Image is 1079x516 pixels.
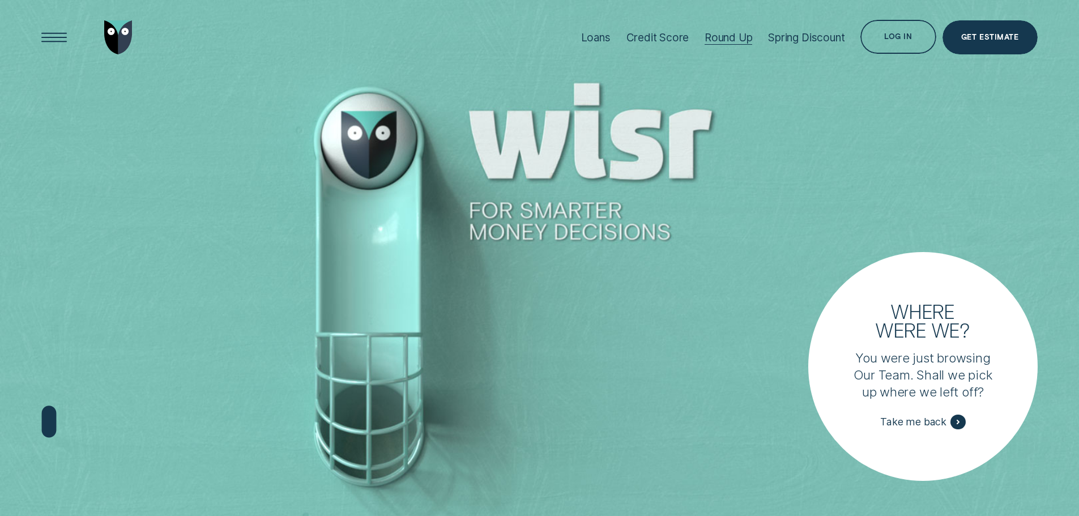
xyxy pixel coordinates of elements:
[860,20,936,54] button: Log in
[626,31,689,44] div: Credit Score
[768,31,845,44] div: Spring Discount
[37,20,71,54] button: Open Menu
[868,302,979,339] h3: Where were we?
[104,20,133,54] img: Wisr
[847,349,999,400] p: You were just browsing Our Team. Shall we pick up where we left off?
[942,20,1038,54] a: Get Estimate
[581,31,611,44] div: Loans
[705,31,753,44] div: Round Up
[808,252,1037,481] a: Where were we?You were just browsing Our Team. Shall we pick up where we left off?Take me back
[880,416,946,428] span: Take me back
